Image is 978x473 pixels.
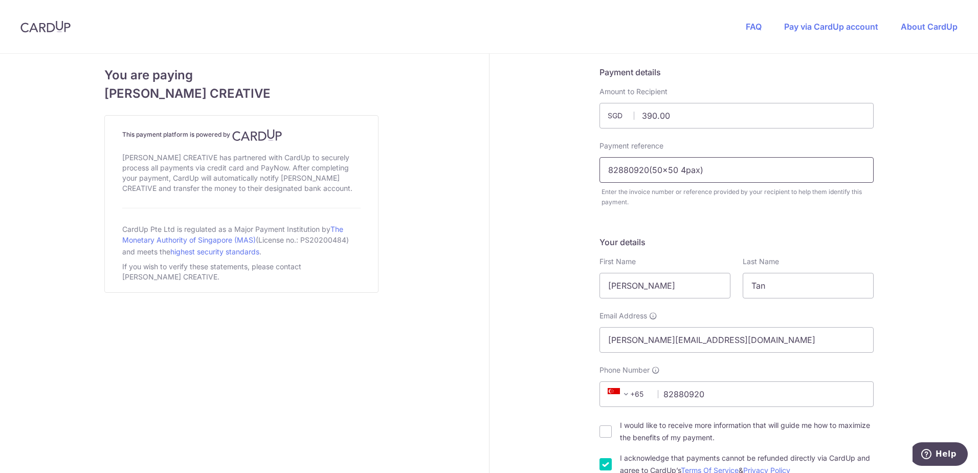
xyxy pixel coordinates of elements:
a: About CardUp [901,21,958,32]
label: Amount to Recipient [599,87,668,97]
label: Last Name [743,256,779,267]
label: First Name [599,256,636,267]
span: [PERSON_NAME] CREATIVE [104,84,379,103]
input: First name [599,273,730,298]
h5: Your details [599,236,874,248]
span: +65 [605,388,651,400]
span: SGD [608,111,634,121]
input: Payment amount [599,103,874,128]
a: FAQ [746,21,762,32]
label: Payment reference [599,141,663,151]
div: Enter the invoice number or reference provided by your recipient to help them identify this payment. [602,187,874,207]
span: You are paying [104,66,379,84]
input: Email address [599,327,874,353]
img: CardUp [20,20,71,33]
a: Pay via CardUp account [784,21,878,32]
iframe: Opens a widget where you can find more information [913,442,968,468]
span: +65 [608,388,632,400]
label: I would like to receive more information that will guide me how to maximize the benefits of my pa... [620,419,874,444]
h5: Payment details [599,66,874,78]
div: CardUp Pte Ltd is regulated as a Major Payment Institution by (License no.: PS20200484) and meets... [122,221,361,260]
h4: This payment platform is powered by [122,129,361,141]
span: Email Address [599,311,647,321]
div: If you wish to verify these statements, please contact [PERSON_NAME] CREATIVE. [122,260,361,284]
a: highest security standards [170,247,259,256]
span: Phone Number [599,365,650,375]
input: Last name [743,273,874,298]
div: [PERSON_NAME] CREATIVE has partnered with CardUp to securely process all payments via credit card... [122,150,361,196]
img: CardUp [232,129,282,141]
